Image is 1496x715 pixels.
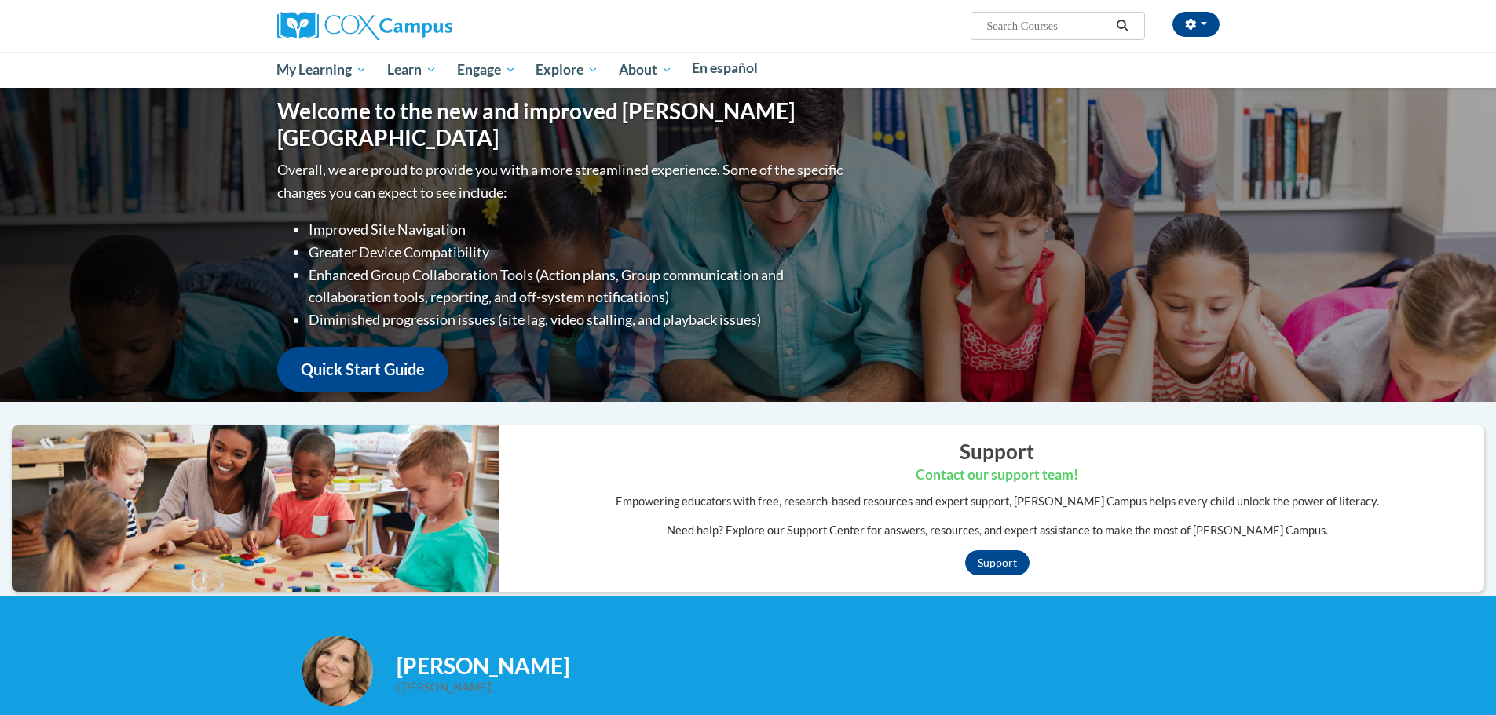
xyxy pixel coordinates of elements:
[387,60,437,79] span: Learn
[692,60,758,76] span: En español
[682,52,769,85] a: En español
[277,98,847,151] h1: Welcome to the new and improved [PERSON_NAME][GEOGRAPHIC_DATA]
[457,60,516,79] span: Engage
[619,60,672,79] span: About
[302,636,373,706] img: Profile Image
[510,465,1484,485] h3: Contact our support team!
[277,12,452,40] img: Cox Campus
[985,16,1110,35] input: Search Courses
[277,159,847,204] p: Overall, we are proud to provide you with a more streamlined experience. Some of the specific cha...
[267,52,378,88] a: My Learning
[254,52,1243,88] div: Main menu
[309,241,847,264] li: Greater Device Compatibility
[609,52,682,88] a: About
[965,550,1030,575] a: Support
[536,60,598,79] span: Explore
[510,522,1484,539] p: Need help? Explore our Support Center for answers, resources, and expert assistance to make the m...
[377,52,447,88] a: Learn
[276,60,367,79] span: My Learning
[510,437,1484,465] h2: Support
[1115,20,1129,32] i: 
[309,218,847,241] li: Improved Site Navigation
[277,347,448,392] a: Quick Start Guide
[397,653,1194,680] h4: [PERSON_NAME]
[525,52,609,88] a: Explore
[1110,16,1134,35] button: Search
[447,52,526,88] a: Engage
[277,18,452,31] a: Cox Campus
[510,493,1484,510] p: Empowering educators with free, research-based resources and expert support, [PERSON_NAME] Campus...
[309,308,847,331] li: Diminished progression issues (site lag, video stalling, and playback issues)
[1172,12,1220,37] button: Account Settings
[397,679,1194,696] div: ([PERSON_NAME])
[309,264,847,309] li: Enhanced Group Collaboration Tools (Action plans, Group communication and collaboration tools, re...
